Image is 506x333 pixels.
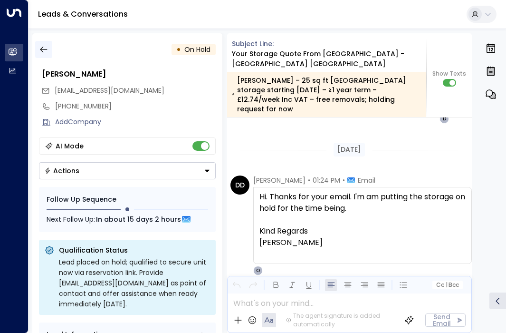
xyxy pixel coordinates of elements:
a: Leads & Conversations [38,9,128,20]
div: The agent signature is added automatically [286,312,397,329]
span: On Hold [184,45,210,54]
span: | [445,282,447,288]
div: Next Follow Up: [47,214,208,225]
span: In about 15 days 2 hours [96,214,181,225]
div: [PERSON_NAME] [42,69,216,80]
div: Hi. Thanks for your email. I'm am putting the storage on hold for the time being. [259,191,466,214]
p: Qualification Status [59,245,210,255]
span: Daryldocksey@gmail.com [55,86,164,96]
div: [DATE] [334,143,365,157]
span: Email [358,176,375,185]
span: • [343,176,345,185]
div: [PERSON_NAME] – 25 sq ft [GEOGRAPHIC_DATA] storage starting [DATE] – ≥1 year term – £12.74/week I... [232,76,421,114]
div: Button group with a nested menu [39,162,216,179]
button: Undo [230,279,242,291]
div: • [176,41,181,58]
div: O [253,266,263,275]
span: Show Texts [432,69,466,78]
div: D [439,114,449,124]
span: 01:24 PM [313,176,340,185]
div: AI Mode [56,141,84,151]
div: [PHONE_NUMBER] [55,101,216,111]
div: Kind Regards [PERSON_NAME] [259,225,466,248]
div: AddCompany [55,117,216,127]
div: Lead placed on hold; qualified to secure unit now via reservation link. Provide [EMAIL_ADDRESS][D... [59,257,210,309]
span: • [308,176,310,185]
span: [EMAIL_ADDRESS][DOMAIN_NAME] [55,86,164,95]
button: Actions [39,162,216,179]
button: Cc|Bcc [432,281,463,290]
div: Actions [44,166,79,175]
span: [PERSON_NAME] [253,176,306,185]
div: Your storage quote from [GEOGRAPHIC_DATA] - [GEOGRAPHIC_DATA] [GEOGRAPHIC_DATA] [232,49,427,69]
button: Redo [247,279,259,291]
div: Follow Up Sequence [47,195,208,205]
span: Cc Bcc [436,282,459,288]
span: Subject Line: [232,39,274,49]
div: DD [230,176,249,195]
